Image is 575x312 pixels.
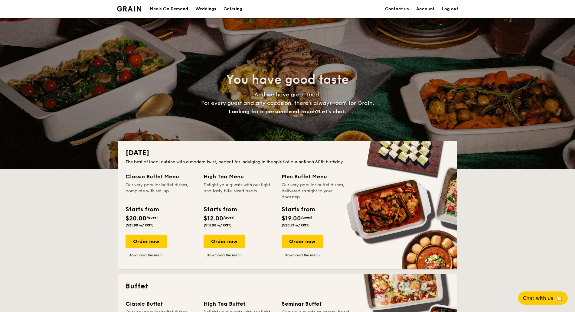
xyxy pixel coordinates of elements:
[204,235,245,248] div: Order now
[126,235,167,248] div: Order now
[117,6,142,11] a: Logotype
[126,253,167,258] a: Download the menu
[204,205,237,214] div: Starts from
[282,223,310,227] span: ($20.71 w/ GST)
[282,205,315,214] div: Starts from
[146,215,158,219] span: /guest
[523,295,553,301] span: Chat with us
[556,295,563,302] span: 🦙
[204,182,274,200] div: Delight your guests with our light and tasty bite-sized treats.
[226,73,349,87] span: You have good taste
[282,253,323,258] a: Download the menu
[282,215,301,222] span: $19.00
[282,172,352,181] div: Mini Buffet Menu
[126,223,154,227] span: ($21.80 w/ GST)
[204,253,245,258] a: Download the menu
[117,6,142,11] img: Grain
[319,108,346,115] span: Let's chat.
[126,300,196,308] div: Classic Buffet
[223,215,235,219] span: /guest
[126,148,450,158] h2: [DATE]
[204,223,232,227] span: ($13.08 w/ GST)
[229,108,319,115] span: Looking for a personalised touch?
[204,300,274,308] div: High Tea Buffet
[201,91,374,115] span: And we have great food. For every guest and any occasion, there’s always room for Grain.
[126,159,450,165] div: The best of local cuisine with a modern twist, perfect for indulging in the spirit of our nation’...
[204,215,223,222] span: $12.00
[282,300,352,308] div: Seminar Buffet
[301,215,312,219] span: /guest
[126,205,158,214] div: Starts from
[282,235,323,248] div: Order now
[282,182,352,200] div: Our very popular buffet dishes, delivered straight to your doorstep.
[518,291,568,305] button: Chat with us🦙
[126,281,450,291] h2: Buffet
[204,172,274,181] div: High Tea Menu
[126,172,196,181] div: Classic Buffet Menu
[126,215,146,222] span: $20.00
[126,182,196,200] div: Our very popular buffet dishes, complete with set-up.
